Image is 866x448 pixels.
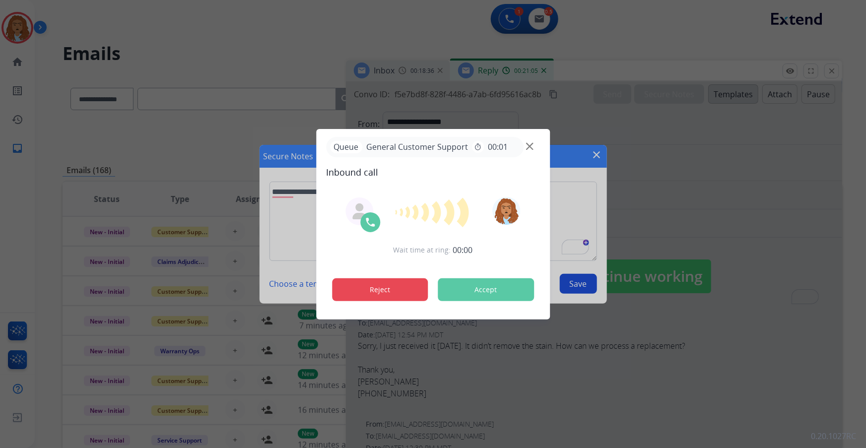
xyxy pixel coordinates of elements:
span: General Customer Support [362,141,472,153]
img: avatar [493,197,521,225]
span: 00:01 [488,141,508,153]
img: agent-avatar [351,203,367,219]
p: 0.20.1027RC [811,430,856,442]
button: Accept [438,278,534,301]
p: Queue [330,141,362,153]
span: 00:00 [453,244,473,256]
mat-icon: timer [474,143,482,151]
span: Wait time at ring: [394,245,451,255]
button: Reject [332,278,428,301]
img: call-icon [364,216,376,228]
img: close-button [526,142,533,150]
span: Inbound call [326,165,540,179]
